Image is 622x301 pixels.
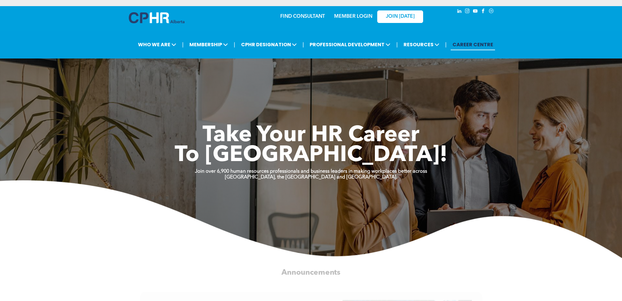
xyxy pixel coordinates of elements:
a: instagram [464,8,471,16]
strong: Join over 6,900 human resources professionals and business leaders in making workplaces better ac... [195,169,427,174]
li: | [182,38,184,51]
span: CPHR DESIGNATION [239,39,299,50]
span: MEMBERSHIP [188,39,230,50]
strong: [GEOGRAPHIC_DATA], the [GEOGRAPHIC_DATA] and [GEOGRAPHIC_DATA]. [225,175,397,180]
li: | [303,38,304,51]
span: RESOURCES [402,39,441,50]
li: | [396,38,398,51]
span: JOIN [DATE] [386,14,415,20]
span: To [GEOGRAPHIC_DATA]! [175,145,448,167]
a: facebook [480,8,487,16]
span: WHO WE ARE [136,39,178,50]
img: A blue and white logo for cp alberta [129,12,184,23]
a: Social network [488,8,495,16]
span: PROFESSIONAL DEVELOPMENT [308,39,392,50]
span: Take Your HR Career [203,125,419,147]
a: linkedin [456,8,463,16]
a: youtube [472,8,479,16]
li: | [445,38,447,51]
a: FIND CONSULTANT [280,14,325,19]
a: MEMBER LOGIN [334,14,372,19]
a: CAREER CENTRE [451,39,495,50]
span: Announcements [281,269,341,277]
li: | [234,38,235,51]
a: JOIN [DATE] [377,10,423,23]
